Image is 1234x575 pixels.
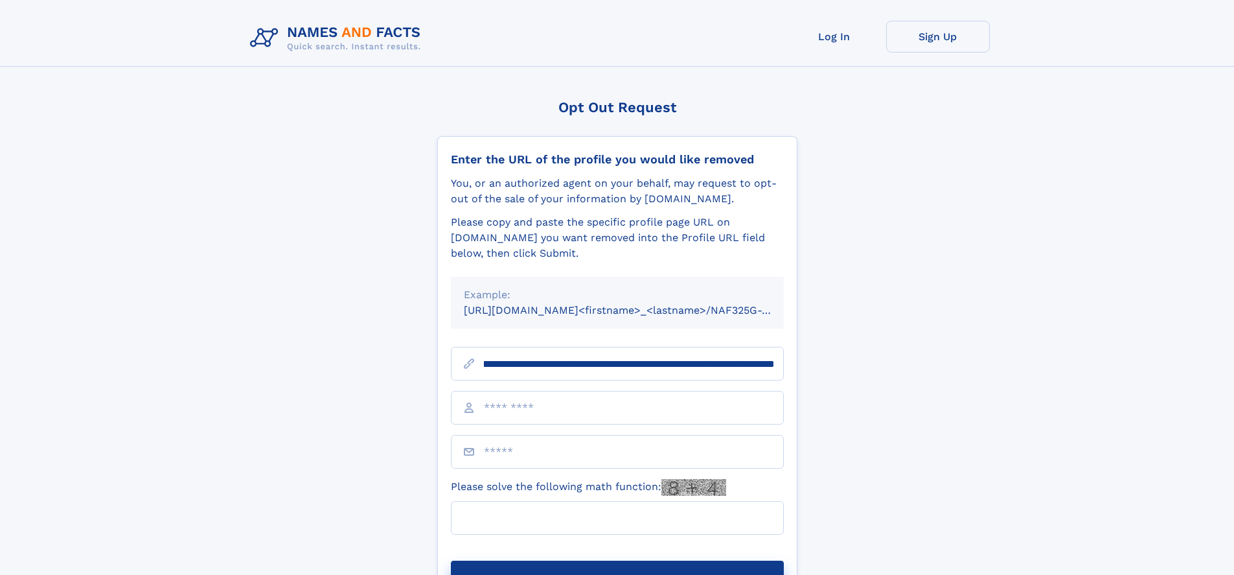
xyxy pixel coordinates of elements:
[451,479,726,496] label: Please solve the following math function:
[783,21,886,53] a: Log In
[886,21,990,53] a: Sign Up
[451,176,784,207] div: You, or an authorized agent on your behalf, may request to opt-out of the sale of your informatio...
[464,304,808,316] small: [URL][DOMAIN_NAME]<firstname>_<lastname>/NAF325G-xxxxxxxx
[437,99,797,115] div: Opt Out Request
[464,287,771,303] div: Example:
[451,152,784,167] div: Enter the URL of the profile you would like removed
[451,215,784,261] div: Please copy and paste the specific profile page URL on [DOMAIN_NAME] you want removed into the Pr...
[245,21,431,56] img: Logo Names and Facts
